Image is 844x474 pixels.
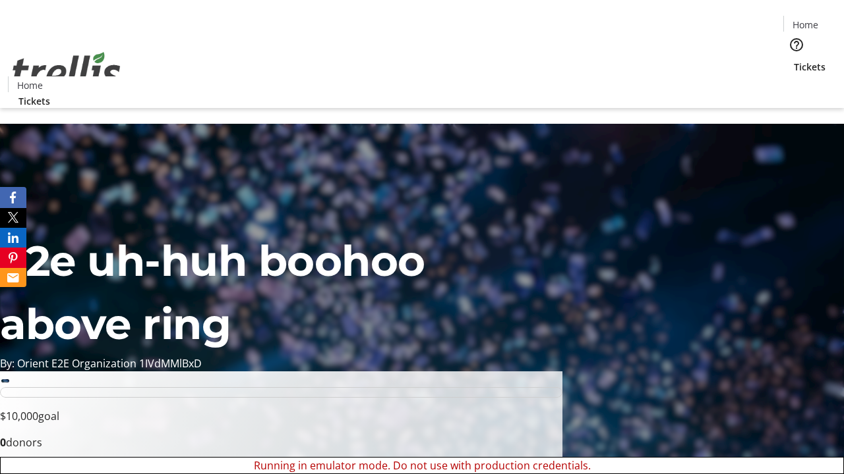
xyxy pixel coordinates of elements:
a: Home [784,18,826,32]
img: Orient E2E Organization 1IVdMMlBxD's Logo [8,38,125,103]
span: Home [17,78,43,92]
a: Home [9,78,51,92]
button: Cart [783,74,810,100]
span: Home [793,18,818,32]
span: Tickets [794,60,826,74]
a: Tickets [8,94,61,108]
button: Help [783,32,810,58]
span: Tickets [18,94,50,108]
a: Tickets [783,60,836,74]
